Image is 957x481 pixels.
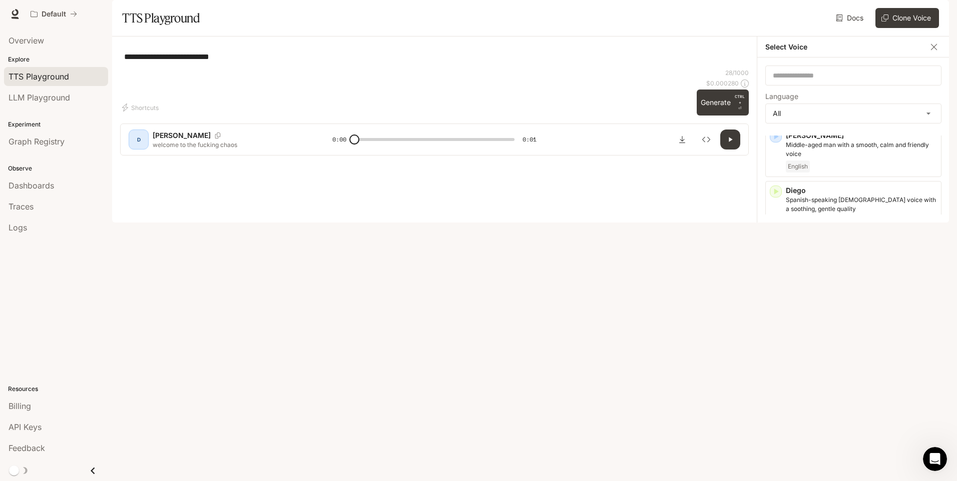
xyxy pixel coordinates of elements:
[672,129,692,149] button: Download audio
[120,99,163,115] button: Shortcuts
[766,104,941,123] div: All
[725,68,749,77] p: 28 / 1000
[786,195,937,213] p: Spanish-speaking male voice with a soothing, gentle quality
[786,140,937,158] p: Middle-aged man with a smooth, calm and friendly voice
[122,8,200,28] h1: TTS Playground
[923,447,947,471] iframe: Intercom live chat
[153,140,308,149] p: welcome to the fucking chaos
[131,131,147,147] div: D
[786,185,937,195] p: Diego
[697,89,749,115] button: GenerateCTRL +⏎
[765,93,798,100] p: Language
[786,130,937,140] p: [PERSON_NAME]
[834,8,867,28] a: Docs
[153,130,211,140] p: [PERSON_NAME]
[735,93,745,111] p: ⏎
[26,4,82,24] button: All workspaces
[706,79,739,87] p: $ 0.000280
[696,129,716,149] button: Inspect
[875,8,939,28] button: Clone Voice
[211,132,225,138] button: Copy Voice ID
[332,134,346,144] span: 0:00
[735,93,745,105] p: CTRL +
[786,160,810,172] span: English
[42,10,66,18] p: Default
[523,134,537,144] span: 0:01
